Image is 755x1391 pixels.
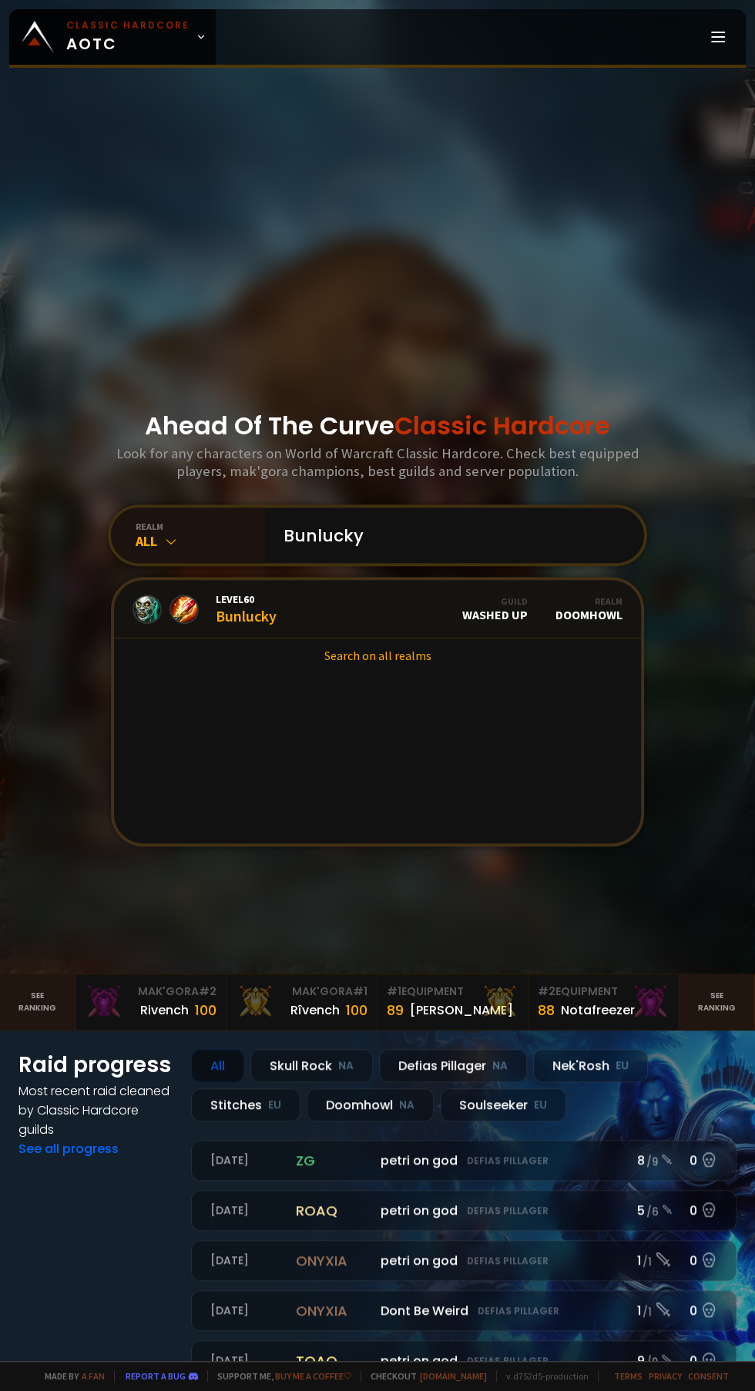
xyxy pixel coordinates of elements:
div: All [191,1049,244,1082]
a: [DATE]zgpetri on godDefias Pillager8 /90 [191,1140,737,1181]
div: 100 [346,1000,367,1021]
a: #2Equipment88Notafreezer [528,974,679,1030]
span: Classic Hardcore [394,408,610,443]
div: Rivench [140,1001,189,1020]
div: Realm [555,595,622,607]
h1: Raid progress [18,1049,173,1081]
div: Rîvench [290,1001,340,1020]
span: v. d752d5 - production [496,1370,589,1382]
h1: Ahead Of The Curve [145,407,610,444]
div: Notafreezer [561,1001,635,1020]
div: Guild [462,595,528,607]
a: [DATE]toaqpetri on godDefias Pillager9 /90 [191,1340,737,1381]
div: Doomhowl [307,1088,434,1121]
div: Stitches [191,1088,300,1121]
small: NA [492,1058,508,1074]
a: Level60BunluckyGuildWashed UpRealmDoomhowl [114,580,641,639]
input: Search a character... [274,508,626,563]
div: Mak'Gora [85,984,216,1000]
span: AOTC [66,18,190,55]
a: Consent [688,1370,729,1382]
div: 88 [538,1000,555,1021]
small: NA [399,1098,414,1113]
div: Defias Pillager [379,1049,527,1082]
div: 89 [387,1000,404,1021]
div: Bunlucky [216,592,277,625]
a: Seeranking [679,974,755,1030]
small: NA [338,1058,354,1074]
a: [DATE]onyxiaDont Be WeirdDefias Pillager1 /10 [191,1290,737,1331]
h3: Look for any characters on World of Warcraft Classic Hardcore. Check best equipped players, mak'g... [113,444,642,480]
a: Mak'Gora#1Rîvench100 [226,974,377,1030]
a: See all progress [18,1140,119,1158]
div: Equipment [387,984,518,1000]
a: #1Equipment89[PERSON_NAME] [377,974,528,1030]
div: Washed Up [462,595,528,622]
div: Nek'Rosh [533,1049,648,1082]
a: Terms [614,1370,643,1382]
div: Skull Rock [250,1049,373,1082]
span: # 1 [387,984,401,999]
small: EU [616,1058,629,1074]
span: Support me, [207,1370,351,1382]
span: Made by [35,1370,105,1382]
a: [DATE]onyxiapetri on godDefias Pillager1 /10 [191,1240,737,1281]
div: Mak'Gora [236,984,367,1000]
a: Mak'Gora#2Rivench100 [75,974,226,1030]
small: EU [268,1098,281,1113]
h4: Most recent raid cleaned by Classic Hardcore guilds [18,1081,173,1139]
small: EU [534,1098,547,1113]
span: Checkout [361,1370,487,1382]
span: Level 60 [216,592,277,606]
div: realm [136,521,265,532]
a: Privacy [649,1370,682,1382]
small: Classic Hardcore [66,18,190,32]
a: [DATE]roaqpetri on godDefias Pillager5 /60 [191,1190,737,1231]
div: Doomhowl [555,595,622,622]
span: # 2 [538,984,555,999]
span: # 2 [199,984,216,999]
div: [PERSON_NAME] [410,1001,513,1020]
div: All [136,532,265,550]
div: 100 [195,1000,216,1021]
a: Search on all realms [114,639,641,672]
a: a fan [82,1370,105,1382]
div: Soulseeker [440,1088,566,1121]
a: Buy me a coffee [275,1370,351,1382]
a: [DOMAIN_NAME] [420,1370,487,1382]
a: Report a bug [126,1370,186,1382]
div: Equipment [538,984,669,1000]
a: Classic HardcoreAOTC [9,9,216,65]
span: # 1 [353,984,367,999]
